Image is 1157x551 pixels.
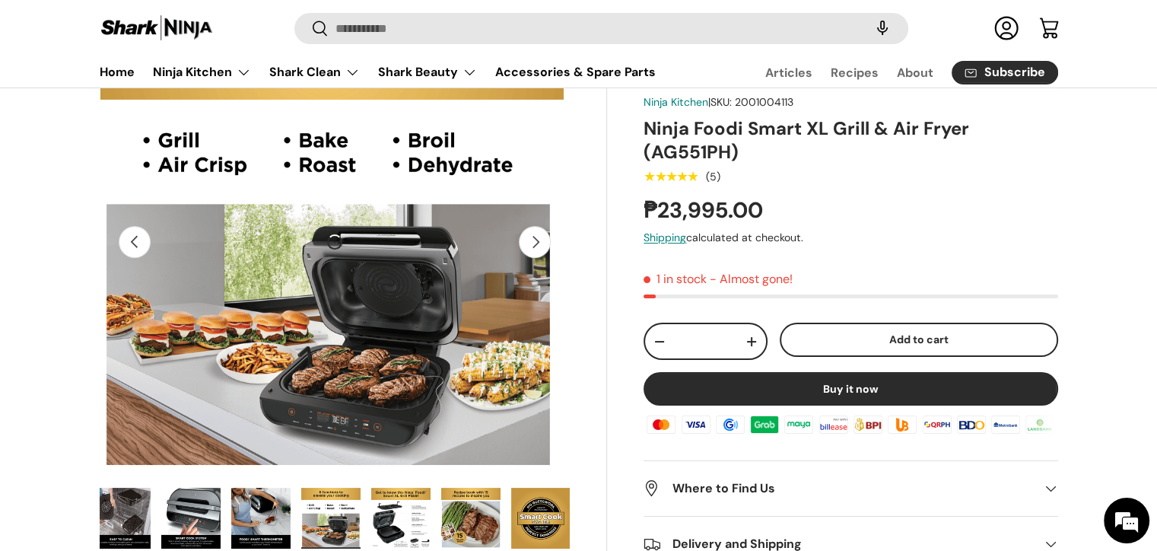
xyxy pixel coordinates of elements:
[710,95,732,109] span: SKU:
[644,116,1057,164] h1: Ninja Foodi Smart XL Grill & Air Fryer (AG551PH)
[729,57,1058,88] nav: Secondary
[644,169,698,184] span: ★★★★★
[831,58,879,88] a: Recipes
[8,379,290,432] textarea: Type your message and hit 'Enter'
[91,488,151,549] img: Ninja Foodi Smart XL Grill & Air Fryer (AG551PH)
[765,58,812,88] a: Articles
[495,57,656,87] a: Accessories & Spare Parts
[644,231,686,245] a: Shipping
[858,12,907,46] speech-search-button: Search by voice
[644,272,707,288] span: 1 in stock
[250,8,286,44] div: Minimize live chat window
[144,57,260,88] summary: Ninja Kitchen
[260,57,369,88] summary: Shark Clean
[441,488,501,549] img: Ninja Foodi Smart XL Grill & Air Fryer (AG551PH)
[706,171,720,183] div: (5)
[885,413,919,436] img: ubp
[708,95,793,109] span: |
[79,85,256,105] div: Chat with us now
[644,413,678,436] img: master
[644,170,698,183] div: 5.0 out of 5.0 stars
[100,57,656,88] nav: Primary
[710,272,793,288] p: - Almost gone!
[748,413,781,436] img: grabpay
[1023,413,1057,436] img: landbank
[301,488,361,549] img: Ninja Foodi Smart XL Grill & Air Fryer (AG551PH)
[735,95,793,109] span: 2001004113
[780,323,1058,358] button: Add to cart
[88,174,210,327] span: We're online!
[371,488,431,549] img: Ninja Foodi Smart XL Grill & Air Fryer (AG551PH)
[679,413,712,436] img: visa
[644,461,1057,516] summary: Where to Find Us
[644,479,1033,498] h2: Where to Find Us
[989,413,1022,436] img: metrobank
[782,413,815,436] img: maya
[644,196,767,225] strong: ₱23,995.00
[955,413,988,436] img: bdo
[369,57,486,88] summary: Shark Beauty
[920,413,953,436] img: qrph
[897,58,933,88] a: About
[714,413,747,436] img: gcash
[511,488,571,549] img: Ninja Foodi Smart XL Grill & Air Fryer (AG551PH)
[100,14,214,43] img: Shark Ninja Philippines
[644,95,708,109] a: Ninja Kitchen
[984,67,1045,79] span: Subscribe
[100,57,135,87] a: Home
[817,413,850,436] img: billease
[952,61,1058,84] a: Subscribe
[851,413,885,436] img: bpi
[231,488,291,549] img: Ninja Foodi Smart XL Grill & Air Fryer (AG551PH)
[644,231,1057,247] div: calculated at checkout.
[161,488,221,549] img: Ninja Foodi Smart XL Grill & Air Fryer (AG551PH)
[644,372,1057,406] button: Buy it now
